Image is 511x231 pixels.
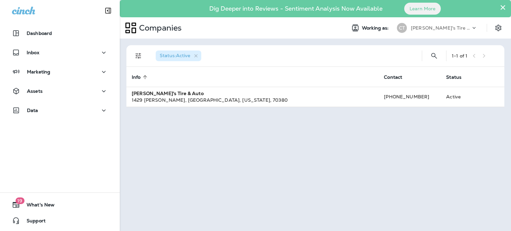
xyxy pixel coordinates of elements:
div: Status:Active [156,51,201,61]
p: Companies [136,23,182,33]
p: [PERSON_NAME]'s Tire & Auto [411,25,471,31]
span: 19 [15,197,24,204]
button: Learn More [404,3,441,15]
p: Inbox [27,50,39,55]
div: 1 - 1 of 1 [452,53,467,58]
button: 19What's New [7,198,113,211]
p: Dig Deeper into Reviews - Sentiment Analysis Now Available [190,8,402,10]
td: Active [441,87,479,107]
span: What's New [20,202,55,210]
strong: [PERSON_NAME]'s Tire & Auto [132,90,204,96]
button: Search Companies [427,49,441,62]
div: 1429 [PERSON_NAME] , [GEOGRAPHIC_DATA] , [US_STATE] , 70380 [132,97,373,103]
span: Status [446,74,461,80]
span: Status [446,74,470,80]
span: Info [132,74,149,80]
p: Dashboard [27,31,52,36]
span: Support [20,218,46,226]
button: Settings [492,22,504,34]
span: Status : Active [160,53,190,58]
button: Inbox [7,46,113,59]
button: Collapse Sidebar [99,4,117,17]
td: [PHONE_NUMBER] [379,87,441,107]
p: Assets [27,88,43,94]
span: Contact [384,74,411,80]
button: Filters [132,49,145,62]
button: Support [7,214,113,227]
span: Contact [384,74,402,80]
button: Assets [7,84,113,98]
button: Close [500,2,506,13]
button: Marketing [7,65,113,78]
button: Dashboard [7,27,113,40]
span: Working as: [362,25,390,31]
p: Marketing [27,69,50,74]
button: Data [7,104,113,117]
span: Info [132,74,141,80]
p: Data [27,108,38,113]
div: CT [397,23,407,33]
